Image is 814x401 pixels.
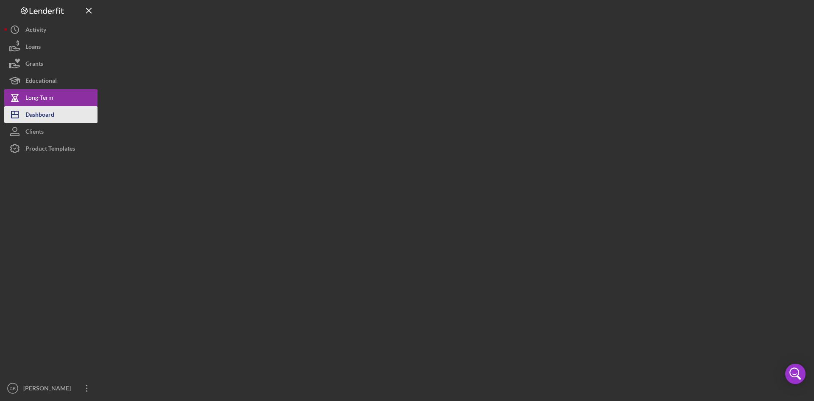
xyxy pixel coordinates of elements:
[25,72,57,91] div: Educational
[4,38,98,55] button: Loans
[4,140,98,157] button: Product Templates
[25,106,54,125] div: Dashboard
[10,386,16,391] text: GR
[25,21,46,40] div: Activity
[4,380,98,397] button: GR[PERSON_NAME]
[4,106,98,123] button: Dashboard
[25,55,43,74] div: Grants
[785,364,806,384] div: Open Intercom Messenger
[25,89,53,108] div: Long-Term
[4,89,98,106] button: Long-Term
[25,38,41,57] div: Loans
[4,55,98,72] button: Grants
[21,380,76,399] div: [PERSON_NAME]
[25,140,75,159] div: Product Templates
[4,72,98,89] button: Educational
[4,123,98,140] button: Clients
[25,123,44,142] div: Clients
[4,21,98,38] button: Activity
